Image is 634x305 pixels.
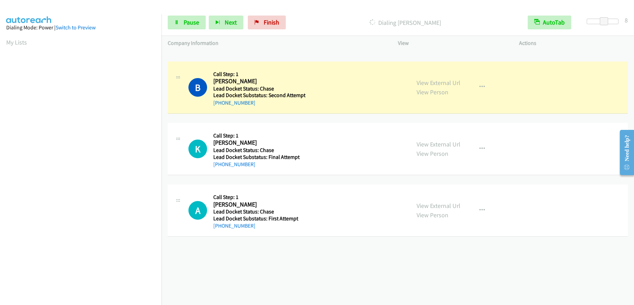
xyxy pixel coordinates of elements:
a: [PHONE_NUMBER] [213,161,255,168]
div: 8 [625,16,628,25]
h5: Call Step: 1 [213,71,305,78]
h5: Lead Docket Substatus: First Attempt [213,215,305,222]
h5: Lead Docket Status: Chase [213,85,305,92]
p: View [398,39,507,47]
h1: A [188,201,207,220]
iframe: Resource Center [614,125,634,180]
h5: Lead Docket Status: Chase [213,208,305,215]
span: Next [225,18,237,26]
a: Pause [168,16,206,29]
a: Switch to Preview [56,24,96,31]
p: Dialing [PERSON_NAME] [295,18,515,27]
a: View External Url [417,202,460,210]
a: View External Url [417,79,460,87]
a: View Person [417,150,448,158]
span: Pause [184,18,199,26]
span: Finish [264,18,279,26]
button: Next [209,16,243,29]
h2: [PERSON_NAME] [213,139,305,147]
h1: K [188,140,207,158]
h5: Call Step: 1 [213,194,305,201]
a: [PHONE_NUMBER] [213,99,255,106]
div: The call is yet to be attempted [188,201,207,220]
div: The call is yet to be attempted [188,140,207,158]
a: View External Url [417,140,460,148]
h5: Lead Docket Substatus: Final Attempt [213,154,305,161]
p: Company Information [168,39,386,47]
h5: Call Step: 1 [213,132,305,139]
div: Dialing Mode: Power | [6,23,155,32]
a: Finish [248,16,286,29]
h5: Lead Docket Status: Chase [213,147,305,154]
h2: [PERSON_NAME] [213,201,305,209]
h5: Lead Docket Substatus: Second Attempt [213,92,305,99]
a: [PHONE_NUMBER] [213,222,255,229]
a: My Lists [6,38,27,46]
a: View Person [417,211,448,219]
h2: [PERSON_NAME] [213,77,305,85]
h1: B [188,78,207,97]
button: AutoTab [528,16,571,29]
p: Actions [519,39,628,47]
a: View Person [417,88,448,96]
